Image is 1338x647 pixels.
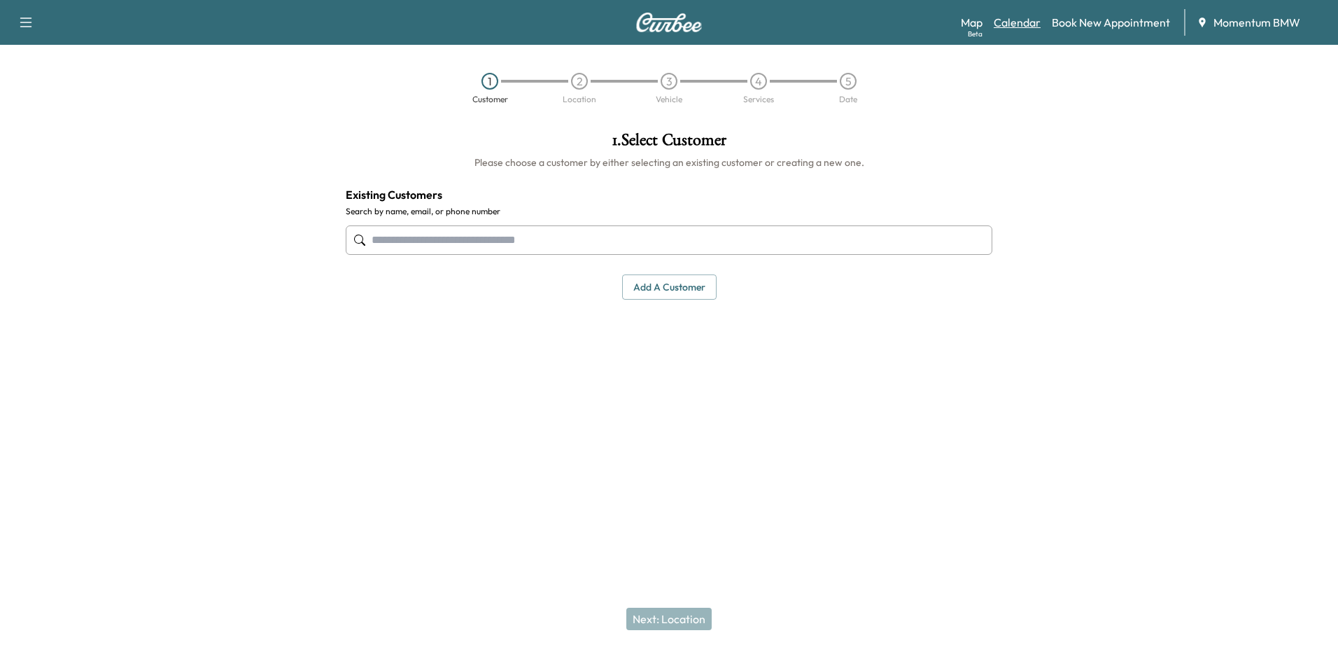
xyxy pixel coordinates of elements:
div: 3 [661,73,677,90]
a: Calendar [994,14,1041,31]
h4: Existing Customers [346,186,992,203]
img: Curbee Logo [635,13,703,32]
label: Search by name, email, or phone number [346,206,992,217]
a: Book New Appointment [1052,14,1170,31]
div: Customer [472,95,508,104]
div: 4 [750,73,767,90]
div: 2 [571,73,588,90]
h1: 1 . Select Customer [346,132,992,155]
h6: Please choose a customer by either selecting an existing customer or creating a new one. [346,155,992,169]
div: Services [743,95,774,104]
div: 5 [840,73,857,90]
button: Add a customer [622,274,717,300]
div: Vehicle [656,95,682,104]
div: 1 [481,73,498,90]
a: MapBeta [961,14,983,31]
span: Momentum BMW [1213,14,1300,31]
div: Beta [968,29,983,39]
div: Date [839,95,857,104]
div: Location [563,95,596,104]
